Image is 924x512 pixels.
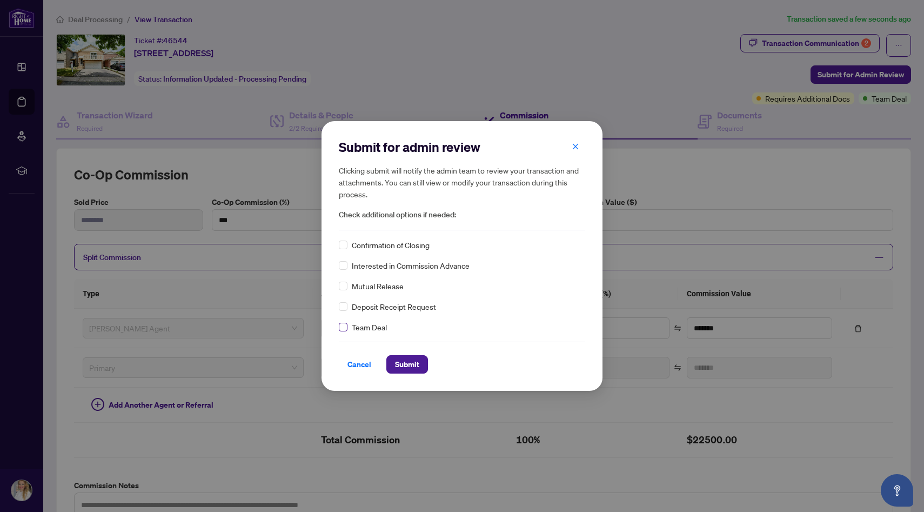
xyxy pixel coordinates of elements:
span: Team Deal [352,321,387,333]
span: Interested in Commission Advance [352,260,470,271]
span: Check additional options if needed: [339,209,585,221]
span: Deposit Receipt Request [352,301,436,312]
span: Cancel [347,356,371,373]
span: close [572,143,579,150]
span: Submit [395,356,419,373]
button: Cancel [339,355,380,374]
span: Confirmation of Closing [352,239,430,251]
span: Mutual Release [352,280,404,292]
h2: Submit for admin review [339,138,585,156]
button: Open asap [881,474,913,507]
button: Submit [386,355,428,374]
h5: Clicking submit will notify the admin team to review your transaction and attachments. You can st... [339,164,585,200]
